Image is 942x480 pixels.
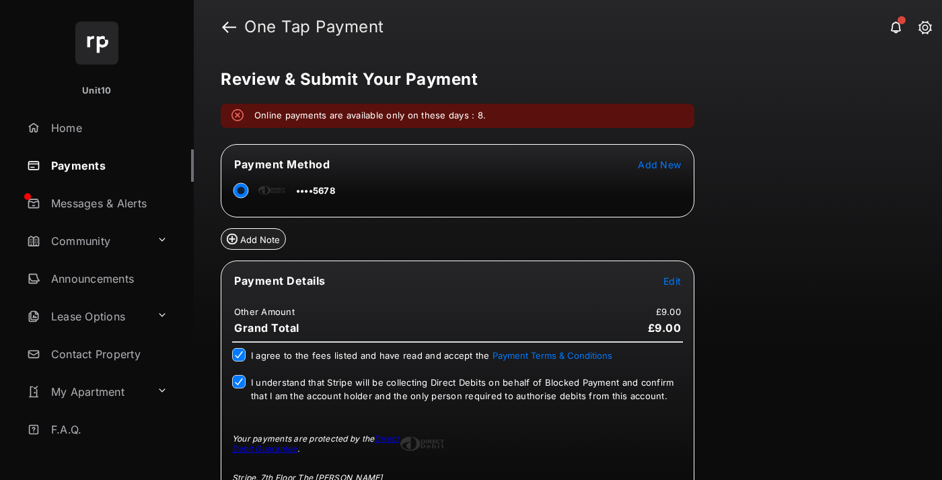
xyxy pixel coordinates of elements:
[221,228,286,250] button: Add Note
[75,22,118,65] img: svg+xml;base64,PHN2ZyB4bWxucz0iaHR0cDovL3d3dy53My5vcmcvMjAwMC9zdmciIHdpZHRoPSI2NCIgaGVpZ2h0PSI2NC...
[232,434,399,454] a: Direct Debit Guarantee
[221,71,904,88] h5: Review & Submit Your Payment
[82,84,112,98] p: Unit10
[22,263,194,295] a: Announcements
[22,149,194,182] a: Payments
[251,377,674,401] span: I understand that Stripe will be collecting Direct Debits on behalf of Blocked Payment and confir...
[22,300,151,333] a: Lease Options
[234,158,330,171] span: Payment Method
[638,158,681,171] button: Add New
[648,321,682,335] span: £9.00
[493,350,612,361] button: I agree to the fees listed and have read and accept the
[296,185,335,196] span: ••••5678
[233,306,295,318] td: Other Amount
[22,112,194,144] a: Home
[232,434,400,454] div: Your payments are protected by the .
[254,109,486,123] em: Online payments are available only on these days : 8.
[22,376,151,408] a: My Apartment
[22,225,151,257] a: Community
[655,306,682,318] td: £9.00
[244,19,384,35] strong: One Tap Payment
[234,321,299,335] span: Grand Total
[234,274,326,287] span: Payment Details
[22,187,194,219] a: Messages & Alerts
[22,413,194,446] a: F.A.Q.
[251,350,612,361] span: I agree to the fees listed and have read and accept the
[22,338,194,370] a: Contact Property
[663,275,681,287] span: Edit
[638,159,681,170] span: Add New
[663,274,681,287] button: Edit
